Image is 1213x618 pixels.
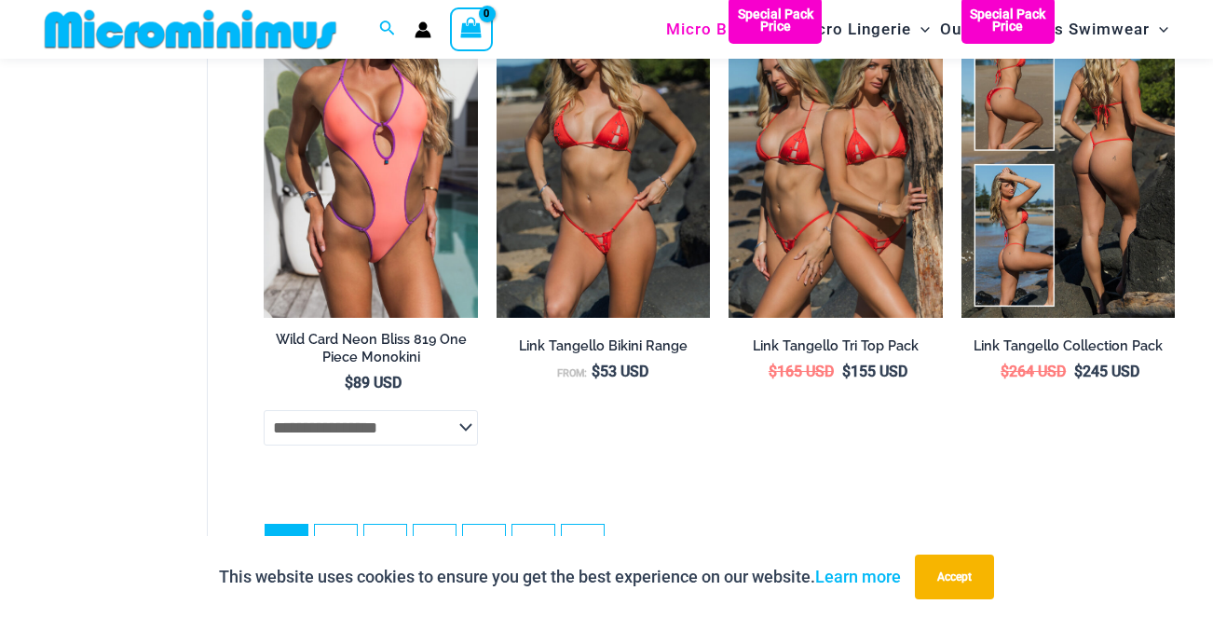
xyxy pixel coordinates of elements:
[1150,6,1168,53] span: Menu Toggle
[661,6,793,53] a: Micro BikinisMenu ToggleMenu Toggle
[935,6,1016,53] a: OutersMenu ToggleMenu Toggle
[264,331,477,373] a: Wild Card Neon Bliss 819 One Piece Monokini
[1074,363,1139,380] bdi: 245 USD
[592,363,648,380] bdi: 53 USD
[842,363,907,380] bdi: 155 USD
[364,525,406,567] a: Page 3
[512,525,554,567] a: Page 6
[219,563,901,591] p: This website uses cookies to ensure you get the best experience on our website.
[769,363,777,380] span: $
[1016,6,1173,53] a: Mens SwimwearMenu ToggleMenu Toggle
[1001,363,1066,380] bdi: 264 USD
[940,6,993,53] span: Outers
[1074,363,1083,380] span: $
[497,337,710,355] h2: Link Tangello Bikini Range
[557,367,587,379] span: From:
[915,555,994,599] button: Accept
[1021,6,1150,53] span: Mens Swimwear
[414,525,456,567] a: Page 4
[769,363,834,380] bdi: 165 USD
[37,8,344,50] img: MM SHOP LOGO FLAT
[961,337,1175,355] h2: Link Tangello Collection Pack
[793,6,934,53] a: Micro LingerieMenu ToggleMenu Toggle
[379,18,396,41] a: Search icon link
[729,337,942,362] a: Link Tangello Tri Top Pack
[797,6,911,53] span: Micro Lingerie
[450,7,493,50] a: View Shopping Cart, empty
[729,8,822,33] b: Special Pack Price
[463,525,505,567] a: Page 5
[961,337,1175,362] a: Link Tangello Collection Pack
[415,21,431,38] a: Account icon link
[592,363,600,380] span: $
[345,374,402,391] bdi: 89 USD
[497,337,710,362] a: Link Tangello Bikini Range
[264,331,477,365] h2: Wild Card Neon Bliss 819 One Piece Monokini
[842,363,851,380] span: $
[345,374,353,391] span: $
[729,337,942,355] h2: Link Tangello Tri Top Pack
[315,525,357,567] a: Page 2
[666,6,770,53] span: Micro Bikinis
[815,567,901,586] a: Learn more
[659,3,1176,56] nav: Site Navigation
[961,8,1055,33] b: Special Pack Price
[911,6,930,53] span: Menu Toggle
[266,525,307,567] span: Page 1
[562,525,604,567] a: →
[264,524,1175,578] nav: Product Pagination
[1001,363,1009,380] span: $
